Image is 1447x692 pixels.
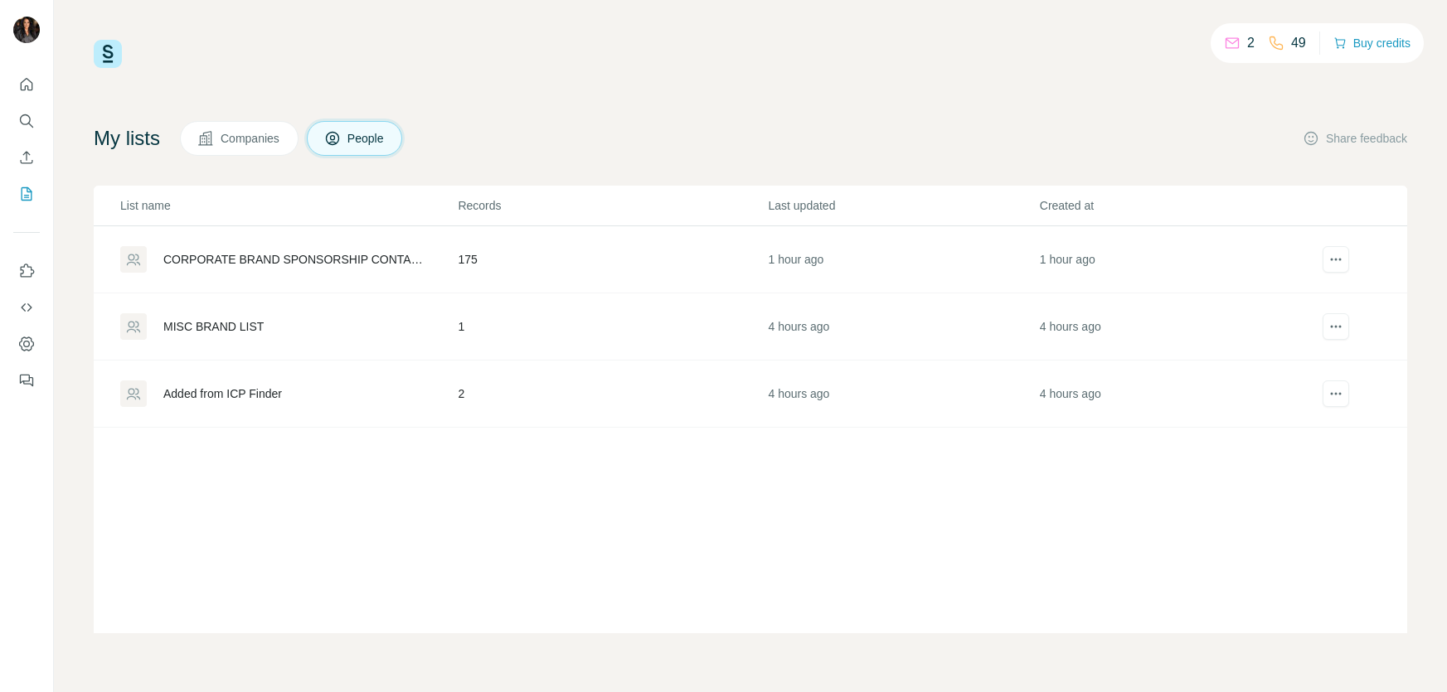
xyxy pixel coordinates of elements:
span: Companies [221,130,281,147]
td: 1 [457,293,767,361]
td: 175 [457,226,767,293]
button: Use Surfe on LinkedIn [13,256,40,286]
button: Use Surfe API [13,293,40,322]
button: actions [1323,313,1349,340]
td: 1 hour ago [1039,226,1310,293]
p: Last updated [768,197,1037,214]
td: 4 hours ago [767,293,1038,361]
p: 49 [1291,33,1306,53]
td: 4 hours ago [767,361,1038,428]
button: My lists [13,179,40,209]
span: People [347,130,386,147]
button: Search [13,106,40,136]
div: MISC BRAND LIST [163,318,264,335]
div: Added from ICP Finder [163,385,282,402]
button: Share feedback [1303,130,1407,147]
td: 1 hour ago [767,226,1038,293]
td: 4 hours ago [1039,293,1310,361]
button: Dashboard [13,329,40,359]
button: Enrich CSV [13,143,40,172]
button: Buy credits [1333,31,1411,55]
button: Feedback [13,365,40,395]
button: actions [1323,246,1349,273]
p: Records [458,197,766,214]
button: Quick start [13,70,40,99]
p: 2 [1247,33,1255,53]
div: CORPORATE BRAND SPONSORSHIP CONTACTS [163,251,430,268]
td: 4 hours ago [1039,361,1310,428]
p: Created at [1040,197,1309,214]
td: 2 [457,361,767,428]
img: Surfe Logo [94,40,122,68]
h4: My lists [94,125,160,152]
p: List name [120,197,456,214]
button: actions [1323,380,1349,407]
img: Avatar [13,17,40,43]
